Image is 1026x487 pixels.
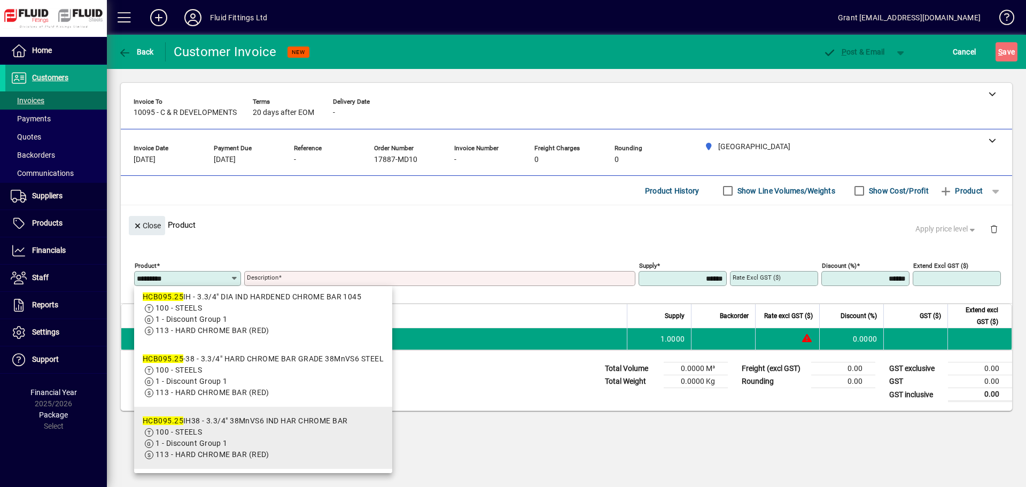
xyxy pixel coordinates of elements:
td: GST [884,375,948,388]
mat-label: Discount (%) [822,262,857,269]
span: 20 days after EOM [253,109,314,117]
label: Show Line Volumes/Weights [735,185,835,196]
div: Customer Invoice [174,43,277,60]
span: Settings [32,328,59,336]
td: Total Volume [600,362,664,375]
span: Staff [32,273,49,282]
em: HCB095.25 [143,354,183,363]
span: 10095 - C & R DEVELOPMENTS [134,109,237,117]
mat-label: Supply [639,262,657,269]
span: Product History [645,182,699,199]
a: Invoices [5,91,107,110]
span: - [333,109,335,117]
button: Save [996,42,1017,61]
div: Fluid Fittings Ltd [210,9,267,26]
button: Cancel [950,42,979,61]
a: Support [5,346,107,373]
mat-option: HCB095.25IH - 3.3/4" DIA IND HARDENED CHROME BAR 1045 [134,283,392,345]
td: GST exclusive [884,362,948,375]
td: 0.0000 M³ [664,362,728,375]
em: HCB095.25 [143,416,183,425]
span: 0 [615,156,619,164]
span: 100 - STEELS [156,428,202,436]
td: 0.00 [948,388,1012,401]
em: HCB095.25 [143,292,183,301]
span: Support [32,355,59,364]
span: Communications [11,169,74,177]
span: 100 - STEELS [156,304,202,312]
span: Supply [665,310,685,322]
a: Home [5,37,107,64]
span: 113 - HARD CHROME BAR (RED) [156,326,269,335]
span: 1.0000 [660,334,685,344]
span: ave [998,43,1015,60]
button: Profile [176,8,210,27]
span: 17887-MD10 [374,156,417,164]
span: 113 - HARD CHROME BAR (RED) [156,388,269,397]
button: Post & Email [818,42,890,61]
mat-option: HCB095.25-38 - 3.3/4" HARD CHROME BAR GRADE 38MnVS6 STEEL [134,345,392,407]
span: Apply price level [915,223,977,235]
span: 0 [534,156,539,164]
span: Home [32,46,52,55]
span: 1 - Discount Group 1 [156,439,228,447]
app-page-header-button: Delete [981,224,1007,234]
td: 0.00 [948,375,1012,388]
span: Package [39,411,68,419]
span: Suppliers [32,191,63,200]
button: Add [142,8,176,27]
a: Knowledge Base [991,2,1013,37]
span: - [454,156,456,164]
td: Freight (excl GST) [736,362,811,375]
div: Product [121,205,1012,244]
a: Reports [5,292,107,319]
a: Financials [5,237,107,264]
td: Rounding [736,375,811,388]
span: Discount (%) [841,310,877,322]
button: Delete [981,216,1007,242]
span: S [998,48,1002,56]
span: Invoices [11,96,44,105]
a: Backorders [5,146,107,164]
td: 0.0000 [819,328,883,350]
span: 1 - Discount Group 1 [156,315,228,323]
td: 0.00 [811,362,875,375]
mat-label: Description [247,274,278,281]
div: IH - 3.3/4" DIA IND HARDENED CHROME BAR 1045 [143,291,361,303]
app-page-header-button: Back [107,42,166,61]
span: 1 - Discount Group 1 [156,377,228,385]
button: Back [115,42,157,61]
a: Products [5,210,107,237]
mat-label: Extend excl GST ($) [913,262,968,269]
span: 113 - HARD CHROME BAR (RED) [156,450,269,459]
a: Payments [5,110,107,128]
span: Quotes [11,133,41,141]
span: [DATE] [134,156,156,164]
span: - [294,156,296,164]
span: Cancel [953,43,976,60]
span: Products [32,219,63,227]
span: ost & Email [823,48,885,56]
span: Financials [32,246,66,254]
span: GST ($) [920,310,941,322]
mat-label: Rate excl GST ($) [733,274,781,281]
span: Close [133,217,161,235]
a: Settings [5,319,107,346]
span: Reports [32,300,58,309]
span: P [842,48,846,56]
a: Quotes [5,128,107,146]
td: Total Weight [600,375,664,388]
div: Grant [EMAIL_ADDRESS][DOMAIN_NAME] [838,9,981,26]
div: -38 - 3.3/4" HARD CHROME BAR GRADE 38MnVS6 STEEL [143,353,384,365]
span: 100 - STEELS [156,366,202,374]
button: Product History [641,181,704,200]
span: [DATE] [214,156,236,164]
td: 0.0000 Kg [664,375,728,388]
td: 0.00 [811,375,875,388]
app-page-header-button: Close [126,220,168,230]
span: Financial Year [30,388,77,397]
span: Back [118,48,154,56]
div: IH38 - 3.3/4" 38MnVS6 IND HAR CHROME BAR [143,415,347,427]
a: Staff [5,265,107,291]
span: Payments [11,114,51,123]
